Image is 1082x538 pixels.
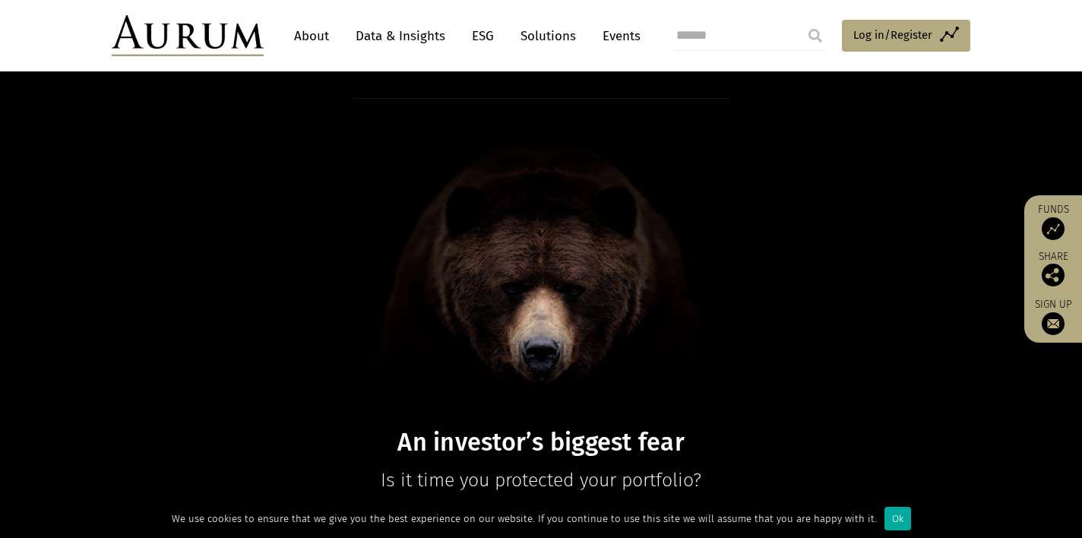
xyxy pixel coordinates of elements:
[842,20,970,52] a: Log in/Register
[1032,203,1074,240] a: Funds
[800,21,830,51] input: Submit
[248,428,834,457] h1: An investor’s biggest fear
[513,22,584,50] a: Solutions
[1042,217,1065,240] img: Access Funds
[853,26,932,44] span: Log in/Register
[1032,252,1074,286] div: Share
[1042,264,1065,286] img: Share this post
[1032,298,1074,335] a: Sign up
[112,15,264,56] img: Aurum
[1042,312,1065,335] img: Sign up to our newsletter
[884,507,911,530] div: Ok
[464,22,501,50] a: ESG
[348,22,453,50] a: Data & Insights
[595,22,641,50] a: Events
[286,22,337,50] a: About
[248,465,834,495] p: Is it time you protected your portfolio?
